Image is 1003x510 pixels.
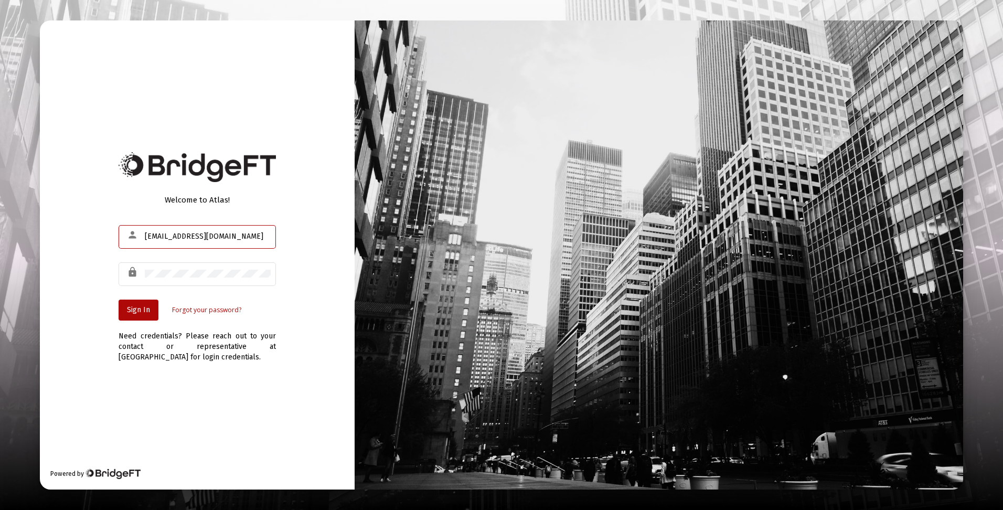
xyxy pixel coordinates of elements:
img: Bridge Financial Technology Logo [119,152,276,182]
mat-icon: person [127,229,140,241]
mat-icon: lock [127,266,140,279]
span: Sign In [127,305,150,314]
div: Need credentials? Please reach out to your contact or representative at [GEOGRAPHIC_DATA] for log... [119,321,276,363]
input: Email or Username [145,232,271,241]
div: Welcome to Atlas! [119,195,276,205]
a: Forgot your password? [172,305,241,315]
button: Sign In [119,300,158,321]
div: Powered by [50,469,140,479]
img: Bridge Financial Technology Logo [85,469,140,479]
